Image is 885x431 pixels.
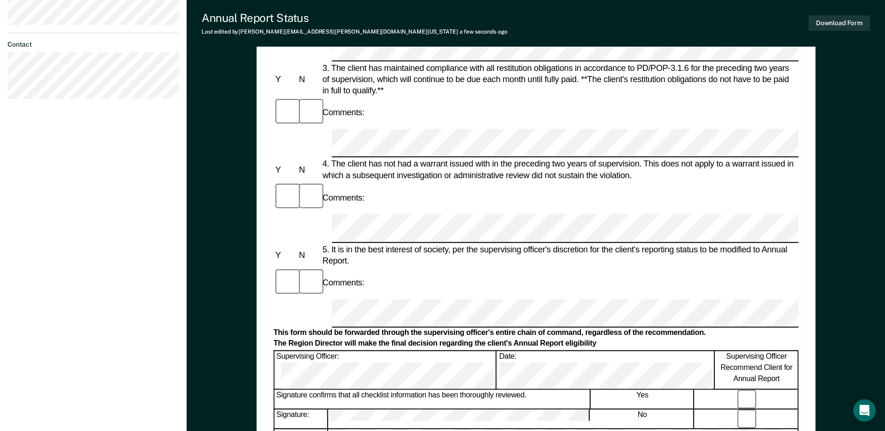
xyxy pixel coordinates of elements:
dt: Contact [7,41,179,49]
div: Comments: [321,277,366,288]
div: Supervising Officer: [274,351,496,389]
div: Open Intercom Messenger [853,399,876,422]
div: Y [273,249,297,260]
div: Signature confirms that all checklist information has been thoroughly reviewed. [274,389,590,409]
div: Comments: [321,192,366,203]
div: N [297,249,320,260]
div: Y [273,74,297,85]
div: N [297,164,320,175]
div: Signature: [274,410,328,429]
div: Annual Report Status [202,11,508,25]
div: This form should be forwarded through the supervising officer's entire chain of command, regardle... [273,328,798,338]
div: Comments: [321,107,366,118]
div: Supervising Officer Recommend Client for Annual Report [715,351,798,389]
div: 3. The client has maintained compliance with all restitution obligations in accordance to PD/POP-... [321,62,799,96]
div: Date: [497,351,714,389]
div: 5. It is in the best interest of society, per the supervising officer's discretion for the client... [321,243,799,266]
span: a few seconds ago [460,28,508,35]
div: Y [273,164,297,175]
button: Download Form [808,15,870,31]
div: The Region Director will make the final decision regarding the client's Annual Report eligibility [273,339,798,349]
div: Yes [591,389,694,409]
div: Last edited by [PERSON_NAME][EMAIL_ADDRESS][PERSON_NAME][DOMAIN_NAME][US_STATE] [202,28,508,35]
div: No [591,410,694,429]
div: N [297,74,320,85]
div: 4. The client has not had a warrant issued with in the preceding two years of supervision. This d... [321,159,799,181]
